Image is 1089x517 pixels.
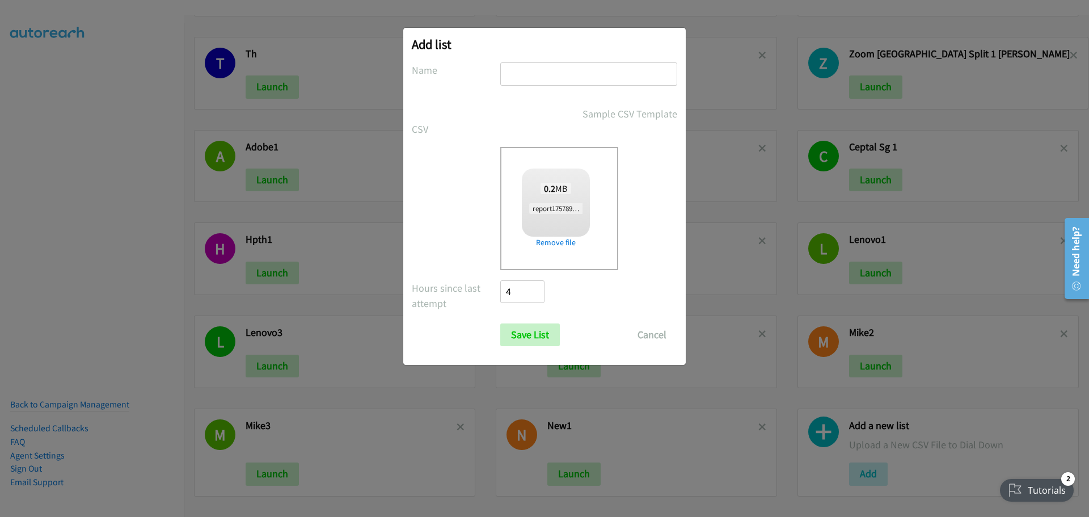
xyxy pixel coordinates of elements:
label: CSV [412,121,500,137]
iframe: Resource Center [1056,213,1089,304]
button: Cancel [627,323,677,346]
label: Hours since last attempt [412,280,500,311]
span: MB [541,183,571,194]
strong: 0.2 [544,183,555,194]
span: report1757898797779.csv [529,203,611,214]
a: Remove file [522,237,590,249]
input: Save List [500,323,560,346]
label: Name [412,62,500,78]
a: Sample CSV Template [583,106,677,121]
h2: Add list [412,36,677,52]
iframe: Checklist [993,468,1080,508]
